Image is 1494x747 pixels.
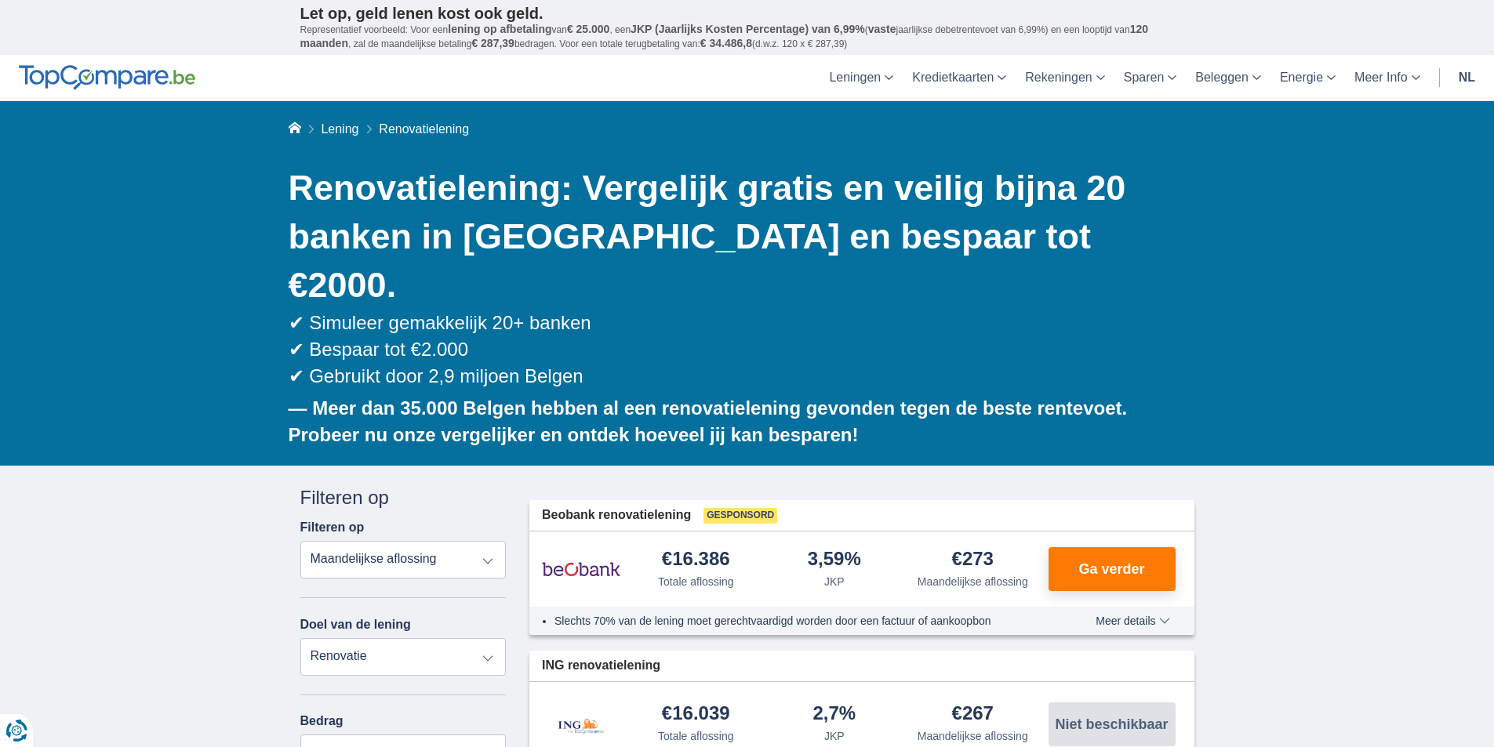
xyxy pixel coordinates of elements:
div: €16.386 [662,549,730,571]
div: 2,7% [812,704,856,725]
div: Maandelijkse aflossing [918,574,1028,589]
a: Kredietkaarten [903,55,1016,101]
h1: Renovatielening: Vergelijk gratis en veilig bijna 20 banken in [GEOGRAPHIC_DATA] en bespaar tot €... [289,164,1194,310]
button: Ga verder [1049,547,1176,591]
div: JKP [824,728,845,744]
img: TopCompare [19,65,195,90]
a: nl [1449,55,1485,101]
button: Meer details [1084,615,1181,627]
div: €267 [952,704,994,725]
a: Beleggen [1186,55,1270,101]
div: Totale aflossing [658,574,734,589]
p: Representatief voorbeeld: Voor een van , een ( jaarlijkse debetrentevoet van 6,99%) en een loopti... [300,23,1194,51]
img: product.pl.alt Beobank [542,549,620,589]
div: ✔ Simuleer gemakkelijk 20+ banken ✔ Bespaar tot €2.000 ✔ Gebruikt door 2,9 miljoen Belgen [289,310,1194,390]
label: Filteren op [300,520,365,535]
div: 3,59% [808,549,861,571]
div: Filteren op [300,484,507,511]
span: Beobank renovatielening [542,506,691,524]
a: Energie [1270,55,1345,101]
span: vaste [868,23,896,35]
span: Gesponsord [703,508,777,524]
div: Maandelijkse aflossing [918,728,1028,744]
span: 120 maanden [300,23,1149,49]
label: Doel van de lening [300,618,411,632]
span: ING renovatielening [542,657,660,675]
div: JKP [824,574,845,589]
b: — Meer dan 35.000 Belgen hebben al een renovatielening gevonden tegen de beste rentevoet. Probeer... [289,397,1128,445]
a: Home [289,122,301,136]
span: € 25.000 [567,23,610,35]
span: JKP (Jaarlijks Kosten Percentage) van 6,99% [631,23,865,35]
div: Totale aflossing [658,728,734,744]
a: Rekeningen [1016,55,1114,101]
span: Renovatielening [379,122,469,136]
a: Leningen [820,55,903,101]
span: Meer details [1096,615,1169,626]
span: Niet beschikbaar [1055,717,1168,731]
span: Ga verder [1078,562,1144,576]
div: €273 [952,549,994,571]
a: Lening [321,122,358,136]
span: lening op afbetaling [448,23,551,35]
label: Bedrag [300,714,507,728]
div: €16.039 [662,704,730,725]
a: Meer Info [1345,55,1430,101]
span: € 34.486,8 [700,37,752,49]
li: Slechts 70% van de lening moet gerechtvaardigd worden door een factuur of aankoopbon [554,613,1038,629]
button: Niet beschikbaar [1049,702,1176,746]
p: Let op, geld lenen kost ook geld. [300,4,1194,23]
span: € 287,39 [471,37,514,49]
a: Sparen [1114,55,1187,101]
